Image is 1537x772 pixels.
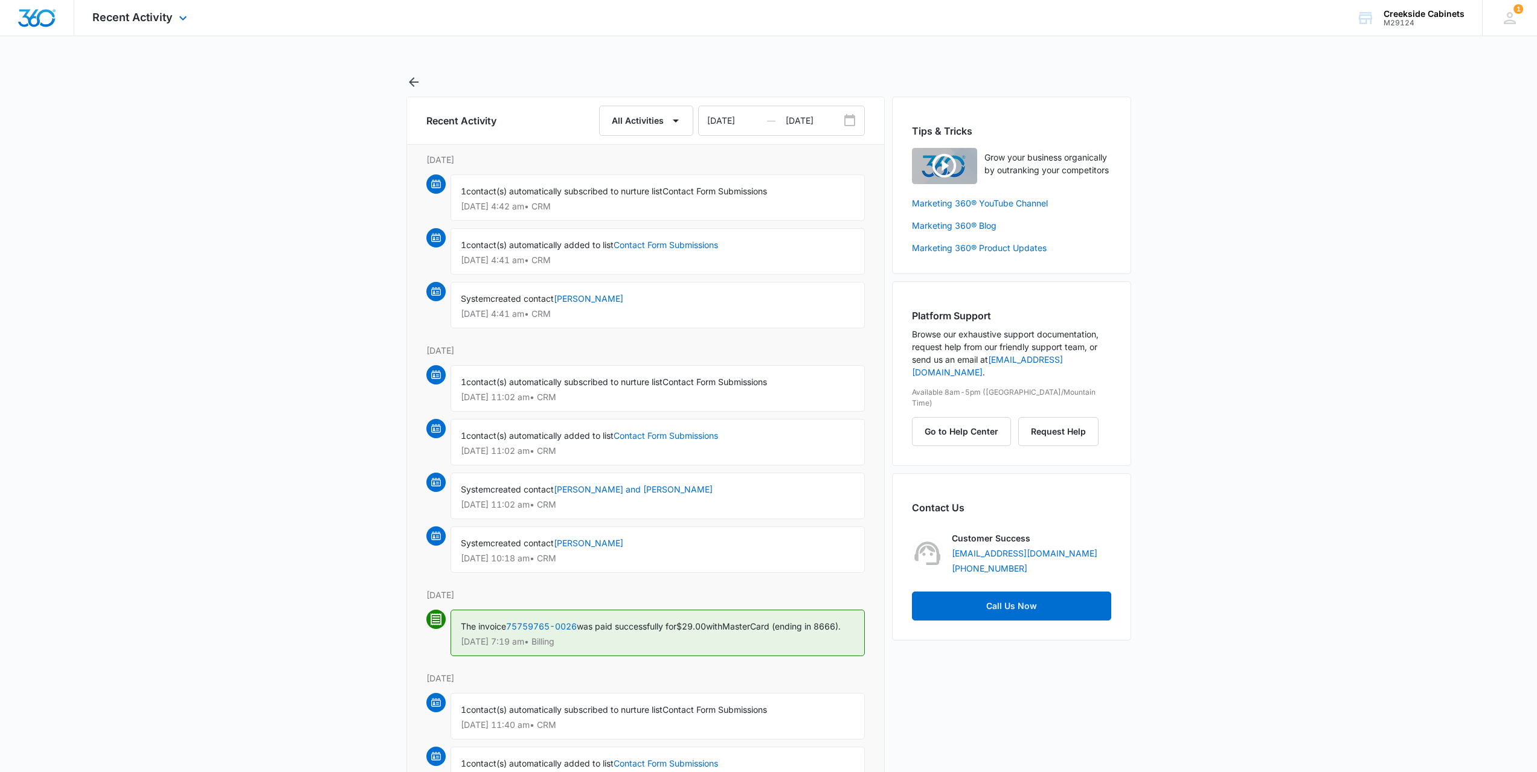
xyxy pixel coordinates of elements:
[599,106,693,136] button: All Activities
[952,562,1027,575] a: [PHONE_NUMBER]
[461,430,466,441] span: 1
[663,704,767,715] span: Contact Form Submissions
[461,186,466,196] span: 1
[912,500,1111,515] h2: Contact Us
[912,124,1111,138] h2: Tips & Tricks
[461,310,855,318] p: [DATE] 4:41 am • CRM
[461,447,855,455] p: [DATE] 11:02 am • CRM
[461,377,466,387] span: 1
[461,704,466,715] span: 1
[461,240,466,250] span: 1
[506,621,577,631] a: 75759765-0026
[614,758,718,768] a: Contact Form Submissions
[663,377,767,387] span: Contact Form Submissions
[461,621,506,631] span: The invoice
[912,538,943,569] img: Customer Success
[1018,426,1099,436] a: Request Help
[698,106,865,136] div: Date Range Input Group
[912,241,1111,254] a: Marketing 360® Product Updates
[466,186,663,196] span: contact(s) automatically subscribed to nurture list
[952,532,1030,544] p: Customer Success
[461,484,490,494] span: System
[426,672,865,684] p: [DATE]
[912,417,1011,446] button: Go to Help Center
[722,621,841,631] span: MasterCard (ending in 8666).
[706,621,722,631] span: with
[426,344,865,357] p: [DATE]
[461,256,855,264] p: [DATE] 4:41 am • CRM
[466,758,614,768] span: contact(s) automatically added to list
[461,721,855,729] p: [DATE] 11:40 am • CRM
[466,377,663,387] span: contact(s) automatically subscribed to nurture list
[461,758,466,768] span: 1
[1513,4,1523,14] span: 1
[614,430,718,441] a: Contact Form Submissions
[699,106,786,135] input: Date Range From
[461,293,490,304] span: System
[984,151,1111,176] p: Grow your business organically by outranking your competitors
[461,393,855,401] p: [DATE] 11:02 am • CRM
[490,293,554,304] span: created contact
[426,113,496,128] h6: Recent Activity
[912,148,977,184] img: Quick Overview Video
[461,538,490,548] span: System
[912,197,1111,209] a: Marketing 360® YouTube Channel
[461,554,855,563] p: [DATE] 10:18 am • CRM
[461,637,855,646] p: [DATE] 7:19 am • Billing
[1018,417,1099,446] button: Request Help
[912,308,1111,323] h2: Platform Support
[426,589,865,601] p: [DATE]
[577,621,676,631] span: was paid successfully for
[663,186,767,196] span: Contact Form Submissions
[466,240,614,250] span: contact(s) automatically added to list
[490,484,554,494] span: created contact
[614,240,718,250] a: Contact Form Submissions
[554,484,713,494] a: [PERSON_NAME] and [PERSON_NAME]
[676,621,706,631] span: $29.00
[912,387,1111,409] p: Available 8am-5pm ([GEOGRAPHIC_DATA]/Mountain Time)
[952,547,1097,560] a: [EMAIL_ADDRESS][DOMAIN_NAME]
[554,538,623,548] a: [PERSON_NAME]
[426,153,865,166] p: [DATE]
[466,430,614,441] span: contact(s) automatically added to list
[912,328,1111,378] p: Browse our exhaustive support documentation, request help from our friendly support team, or send...
[912,219,1111,232] a: Marketing 360® Blog
[490,538,554,548] span: created contact
[461,202,855,211] p: [DATE] 4:42 am • CRM
[92,11,173,24] span: Recent Activity
[912,426,1018,436] a: Go to Help Center
[786,106,864,135] input: Date Range To
[461,500,855,509] p: [DATE] 11:02 am • CRM
[1384,19,1465,27] div: account id
[1384,9,1465,19] div: account name
[466,704,663,715] span: contact(s) automatically subscribed to nurture list
[554,293,623,304] a: [PERSON_NAME]
[1513,4,1523,14] div: notifications count
[767,106,775,135] span: —
[912,592,1111,620] a: Call Us Now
